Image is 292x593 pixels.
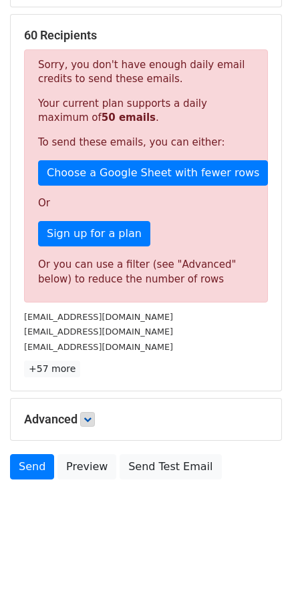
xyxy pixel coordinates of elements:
[38,97,254,125] p: Your current plan supports a daily maximum of .
[24,327,173,337] small: [EMAIL_ADDRESS][DOMAIN_NAME]
[24,412,268,427] h5: Advanced
[38,58,254,86] p: Sorry, you don't have enough daily email credits to send these emails.
[24,28,268,43] h5: 60 Recipients
[120,454,221,479] a: Send Test Email
[38,257,254,287] div: Or you can use a filter (see "Advanced" below) to reduce the number of rows
[102,112,156,124] strong: 50 emails
[57,454,116,479] a: Preview
[38,196,254,210] p: Or
[10,454,54,479] a: Send
[225,529,292,593] iframe: Chat Widget
[24,361,80,377] a: +57 more
[24,342,173,352] small: [EMAIL_ADDRESS][DOMAIN_NAME]
[24,312,173,322] small: [EMAIL_ADDRESS][DOMAIN_NAME]
[38,160,268,186] a: Choose a Google Sheet with fewer rows
[38,136,254,150] p: To send these emails, you can either:
[38,221,150,246] a: Sign up for a plan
